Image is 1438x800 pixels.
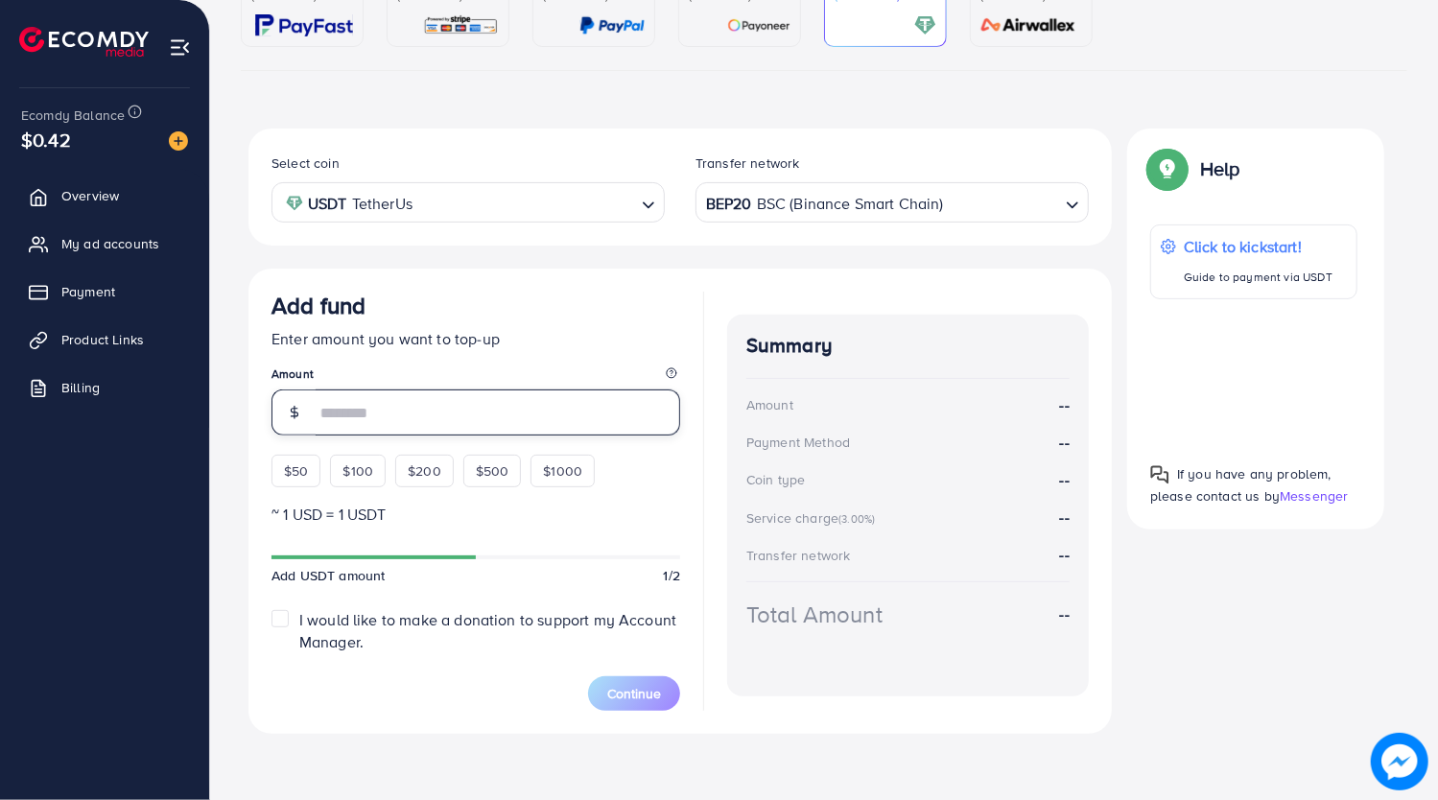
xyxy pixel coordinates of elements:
[61,330,144,349] span: Product Links
[1060,603,1070,625] strong: --
[746,546,851,565] div: Transfer network
[61,378,100,397] span: Billing
[543,461,582,481] span: $1000
[284,461,308,481] span: $50
[14,272,195,311] a: Payment
[746,508,881,528] div: Service charge
[746,395,793,414] div: Amount
[1377,739,1424,786] img: image
[61,186,119,205] span: Overview
[271,503,680,526] p: ~ 1 USD = 1 USDT
[271,365,680,389] legend: Amount
[476,461,509,481] span: $500
[271,182,665,222] div: Search for option
[308,190,347,218] strong: USDT
[727,14,790,36] img: card
[21,106,125,125] span: Ecomdy Balance
[946,188,1058,218] input: Search for option
[299,609,676,652] span: I would like to make a donation to support my Account Manager.
[423,14,499,36] img: card
[271,327,680,350] p: Enter amount you want to top-up
[1200,157,1240,180] p: Help
[352,190,413,218] span: TetherUs
[255,14,353,36] img: card
[914,14,936,36] img: card
[695,153,800,173] label: Transfer network
[607,684,661,703] span: Continue
[579,14,645,36] img: card
[1150,152,1185,186] img: Popup guide
[169,131,188,151] img: image
[746,334,1070,358] h4: Summary
[21,126,71,153] span: $0.42
[169,36,191,59] img: menu
[271,153,340,173] label: Select coin
[1060,432,1070,454] strong: --
[695,182,1089,222] div: Search for option
[14,368,195,407] a: Billing
[1060,506,1070,528] strong: --
[588,676,680,711] button: Continue
[19,27,149,57] img: logo
[746,470,805,489] div: Coin type
[271,292,365,319] h3: Add fund
[1060,544,1070,565] strong: --
[14,176,195,215] a: Overview
[1060,394,1070,416] strong: --
[61,282,115,301] span: Payment
[746,433,850,452] div: Payment Method
[706,190,752,218] strong: BEP20
[838,511,875,527] small: (3.00%)
[1150,465,1169,484] img: Popup guide
[14,224,195,263] a: My ad accounts
[61,234,159,253] span: My ad accounts
[342,461,373,481] span: $100
[1184,266,1332,289] p: Guide to payment via USDT
[408,461,441,481] span: $200
[757,190,944,218] span: BSC (Binance Smart Chain)
[14,320,195,359] a: Product Links
[664,566,680,585] span: 1/2
[1150,464,1332,506] span: If you have any problem, please contact us by
[746,598,883,631] div: Total Amount
[1184,235,1332,258] p: Click to kickstart!
[271,566,385,585] span: Add USDT amount
[418,188,634,218] input: Search for option
[1060,469,1070,491] strong: --
[286,195,303,212] img: coin
[1280,486,1348,506] span: Messenger
[975,14,1082,36] img: card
